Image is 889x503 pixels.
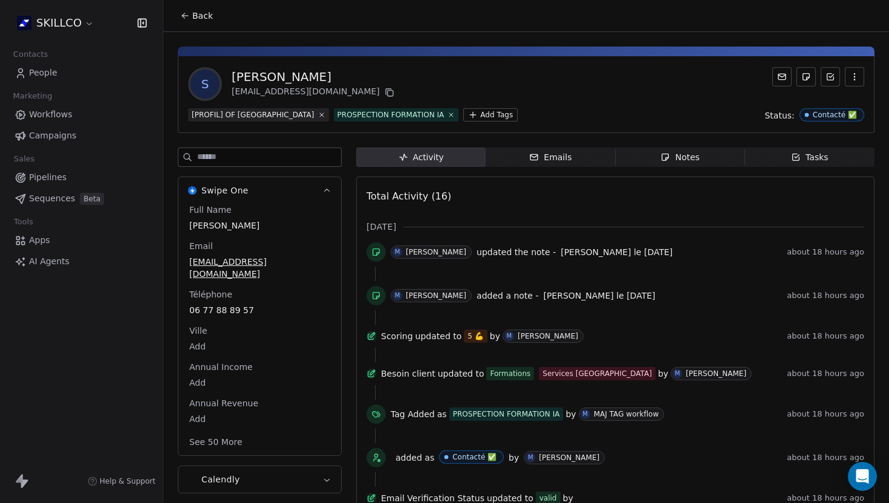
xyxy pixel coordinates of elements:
span: about 18 hours ago [787,247,864,257]
button: See 50 More [182,431,250,453]
span: Téléphone [187,288,235,300]
span: updated to [415,330,462,342]
div: PROSPECTION FORMATION IA [453,409,560,420]
a: Campaigns [10,126,153,146]
button: Add Tags [463,108,518,122]
span: Tools [8,213,38,231]
span: SKILLCO [36,15,82,31]
div: Notes [660,151,699,164]
span: Apps [29,234,50,247]
span: 06 77 88 89 57 [189,304,330,316]
span: Add [189,413,330,425]
div: PROSPECTION FORMATION IA [337,109,444,120]
button: Swipe OneSwipe One [178,177,341,204]
span: Besoin client [381,368,435,380]
div: Tasks [791,151,829,164]
button: SKILLCO [15,13,97,33]
div: Formations [490,368,530,380]
span: Ville [187,325,210,337]
span: Marketing [8,87,57,105]
span: [PERSON_NAME] le [DATE] [561,247,672,257]
span: Help & Support [100,476,155,486]
a: [PERSON_NAME] le [DATE] [561,245,672,259]
span: Campaigns [29,129,76,142]
span: about 18 hours ago [787,409,864,419]
div: M [507,331,512,341]
div: [PERSON_NAME] [406,291,466,300]
span: [DATE] [366,221,396,233]
span: added as [396,452,434,464]
div: [PERSON_NAME] [232,68,397,85]
a: Workflows [10,105,153,125]
div: Services [GEOGRAPHIC_DATA] [542,368,652,380]
a: Pipelines [10,167,153,187]
div: Contacté ✅ [452,453,497,461]
button: Back [173,5,220,27]
a: People [10,63,153,83]
div: 5 💪 [467,330,483,342]
div: Contacté ✅ [813,111,857,119]
span: Calendly [201,473,240,485]
span: People [29,67,57,79]
div: M [582,409,588,419]
span: AI Agents [29,255,70,268]
span: Tag Added [391,408,435,420]
a: Help & Support [88,476,155,486]
a: [PERSON_NAME] le [DATE] [543,288,655,303]
div: [PERSON_NAME] [686,369,746,378]
div: M [528,453,533,462]
img: Swipe One [188,186,197,195]
span: Workflows [29,108,73,121]
span: Add [189,377,330,389]
img: Skillco%20logo%20icon%20(2).png [17,16,31,30]
span: Status: [764,109,794,122]
span: by [658,368,668,380]
span: updated to [438,368,484,380]
div: M [395,247,400,257]
a: AI Agents [10,251,153,271]
span: [PERSON_NAME] [189,219,330,232]
span: as [437,408,447,420]
span: Scoring [381,330,413,342]
span: Contacts [8,45,53,63]
span: Annual Income [187,361,255,373]
div: Open Intercom Messenger [848,462,877,491]
div: MAJ TAG workflow [594,410,659,418]
span: Sales [8,150,40,168]
span: [PERSON_NAME] le [DATE] [543,291,655,300]
span: Beta [80,193,104,205]
div: [PERSON_NAME] [539,453,599,462]
span: Sequences [29,192,75,205]
div: Emails [529,151,571,164]
span: by [490,330,500,342]
span: by [509,452,519,464]
div: [EMAIL_ADDRESS][DOMAIN_NAME] [232,85,397,100]
span: Annual Revenue [187,397,261,409]
a: Apps [10,230,153,250]
span: Pipelines [29,171,67,184]
span: by [565,408,576,420]
span: about 18 hours ago [787,453,864,462]
span: about 18 hours ago [787,291,864,300]
span: Total Activity (16) [366,190,451,202]
div: M [395,291,400,300]
span: about 18 hours ago [787,331,864,341]
img: Calendly [188,475,197,484]
span: added a note - [477,290,538,302]
span: Back [192,10,213,22]
span: updated the note - [477,246,556,258]
span: S [190,70,220,99]
div: M [675,369,680,378]
span: [EMAIL_ADDRESS][DOMAIN_NAME] [189,256,330,280]
span: about 18 hours ago [787,369,864,378]
button: CalendlyCalendly [178,466,341,493]
span: Swipe One [201,184,249,196]
div: [PROFIL] OF [GEOGRAPHIC_DATA] [192,109,314,120]
a: SequencesBeta [10,189,153,209]
div: Swipe OneSwipe One [178,204,341,455]
div: [PERSON_NAME] [406,248,466,256]
span: about 18 hours ago [787,493,864,503]
span: Email [187,240,215,252]
div: [PERSON_NAME] [518,332,578,340]
span: Add [189,340,330,352]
